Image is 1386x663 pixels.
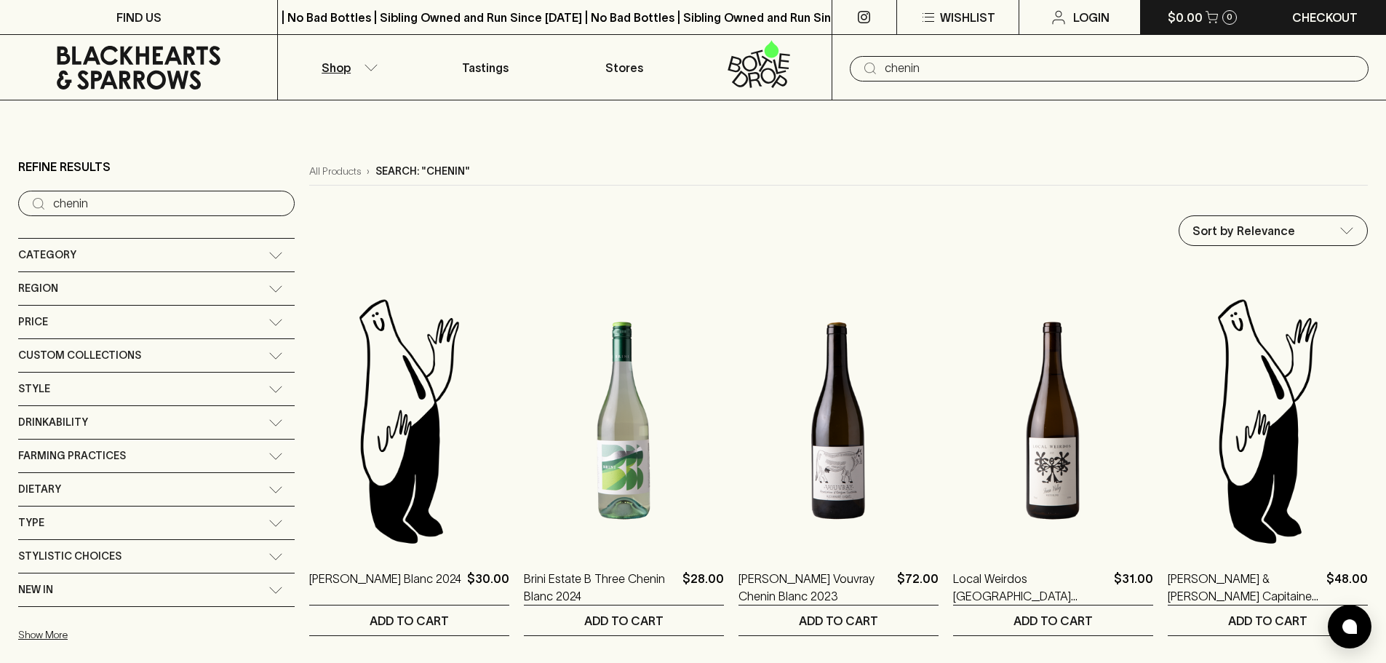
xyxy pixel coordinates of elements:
[18,507,295,539] div: Type
[18,373,295,405] div: Style
[524,570,677,605] a: Brini Estate B Three Chenin Blanc 2024
[367,164,370,179] p: ›
[18,306,295,338] div: Price
[18,547,122,565] span: Stylistic Choices
[953,606,1153,635] button: ADD TO CART
[309,164,361,179] a: All Products
[309,606,509,635] button: ADD TO CART
[1168,606,1368,635] button: ADD TO CART
[738,606,939,635] button: ADD TO CART
[18,540,295,573] div: Stylistic Choices
[1192,222,1295,239] p: Sort by Relevance
[1114,570,1153,605] p: $31.00
[18,346,141,365] span: Custom Collections
[1168,9,1203,26] p: $0.00
[584,612,664,630] p: ADD TO CART
[524,293,724,548] img: Brini Estate B Three Chenin Blanc 2024
[53,192,283,215] input: Try “Pinot noir”
[278,35,416,100] button: Shop
[738,570,891,605] a: [PERSON_NAME] Vouvray Chenin Blanc 2023
[18,279,58,298] span: Region
[309,293,509,548] img: Blackhearts & Sparrows Man
[462,59,509,76] p: Tastings
[375,164,470,179] p: Search: "chenin"
[18,440,295,472] div: Farming Practices
[953,570,1108,605] a: Local Weirdos [GEOGRAPHIC_DATA][PERSON_NAME] 2023
[524,606,724,635] button: ADD TO CART
[605,59,643,76] p: Stores
[467,570,509,605] p: $30.00
[416,35,554,100] a: Tastings
[1168,570,1321,605] a: [PERSON_NAME] & [PERSON_NAME] Capitaine Vouvray Sec 2023
[18,573,295,606] div: New In
[18,239,295,271] div: Category
[1228,612,1307,630] p: ADD TO CART
[309,570,461,605] a: [PERSON_NAME] Blanc 2024
[555,35,693,100] a: Stores
[18,620,209,650] button: Show More
[885,57,1357,80] input: Try "Pinot noir"
[18,480,61,499] span: Dietary
[940,9,995,26] p: Wishlist
[18,447,126,465] span: Farming Practices
[799,612,878,630] p: ADD TO CART
[116,9,162,26] p: FIND US
[1227,13,1232,21] p: 0
[18,313,48,331] span: Price
[953,293,1153,548] img: Local Weirdos Big Valley Bianco 2023
[370,612,449,630] p: ADD TO CART
[18,473,295,506] div: Dietary
[1292,9,1358,26] p: Checkout
[1013,612,1093,630] p: ADD TO CART
[1179,216,1367,245] div: Sort by Relevance
[18,158,111,175] p: Refine Results
[1342,619,1357,634] img: bubble-icon
[18,406,295,439] div: Drinkability
[682,570,724,605] p: $28.00
[18,246,76,264] span: Category
[738,293,939,548] img: Alexandre Giquel Vouvray Chenin Blanc 2023
[18,514,44,532] span: Type
[1326,570,1368,605] p: $48.00
[18,380,50,398] span: Style
[322,59,351,76] p: Shop
[1073,9,1110,26] p: Login
[1168,293,1368,548] img: Blackhearts & Sparrows Man
[18,272,295,305] div: Region
[18,339,295,372] div: Custom Collections
[897,570,939,605] p: $72.00
[18,413,88,432] span: Drinkability
[18,581,53,599] span: New In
